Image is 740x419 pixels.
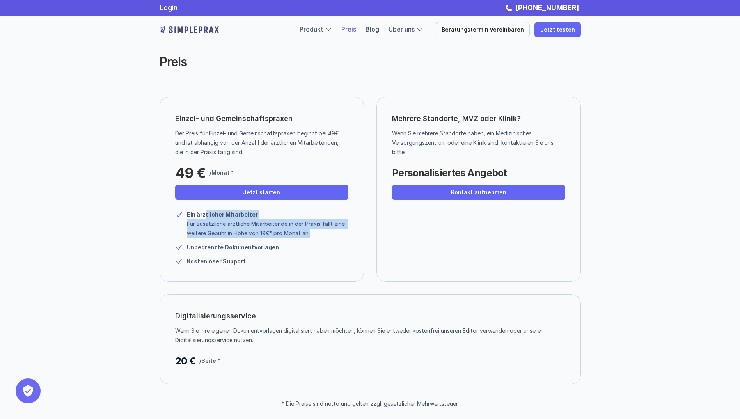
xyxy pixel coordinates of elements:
[175,129,342,157] p: Der Preis für Einzel- und Gemeinschaftspraxen beginnt bei 49€ und ist abhängig von der Anzahl der...
[160,55,452,69] h2: Preis
[187,219,348,238] p: Für zusätzliche ärztliche Mitarbeitende in der Praxis fällt eine weitere Gebühr in Höhe von 19€* ...
[534,22,581,37] a: Jetzt testen
[175,353,195,369] p: 20 €
[187,258,246,265] strong: Kostenloser Support
[341,25,356,33] a: Preis
[282,401,459,407] p: * Die Preise sind netto und gelten zzgl. gesetzlicher Mehrwertsteuer.
[392,129,559,157] p: Wenn Sie mehrere Standorte haben, ein Medizinisches Versorgungszentrum oder eine Klinik sind, kon...
[187,244,279,250] strong: Unbegrenzte Dokumentvorlagen
[199,356,220,366] p: /Seite *
[366,25,379,33] a: Blog
[540,27,575,33] p: Jetzt testen
[175,185,348,200] a: Jetzt starten
[392,112,565,125] p: Mehrere Standorte, MVZ oder Klinik?
[187,211,258,218] strong: Ein ärztlicher Mitarbeiter
[175,326,559,345] p: Wenn Sie Ihre eigenen Dokumentvorlagen digitalisiert haben möchten, können Sie entweder kostenfre...
[175,112,293,125] p: Einzel- und Gemeinschaftspraxen
[243,189,280,196] p: Jetzt starten
[175,310,256,322] p: Digitalisierungsservice
[513,4,581,12] a: [PHONE_NUMBER]
[300,25,323,33] a: Produkt
[175,165,206,181] p: 49 €
[209,168,234,178] p: /Monat *
[160,4,177,12] a: Login
[436,22,530,37] a: Beratungstermin vereinbaren
[389,25,415,33] a: Über uns
[442,27,524,33] p: Beratungstermin vereinbaren
[392,165,507,181] p: Personalisiertes Angebot
[392,185,565,200] a: Kontakt aufnehmen
[451,189,506,196] p: Kontakt aufnehmen
[515,4,579,12] strong: [PHONE_NUMBER]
